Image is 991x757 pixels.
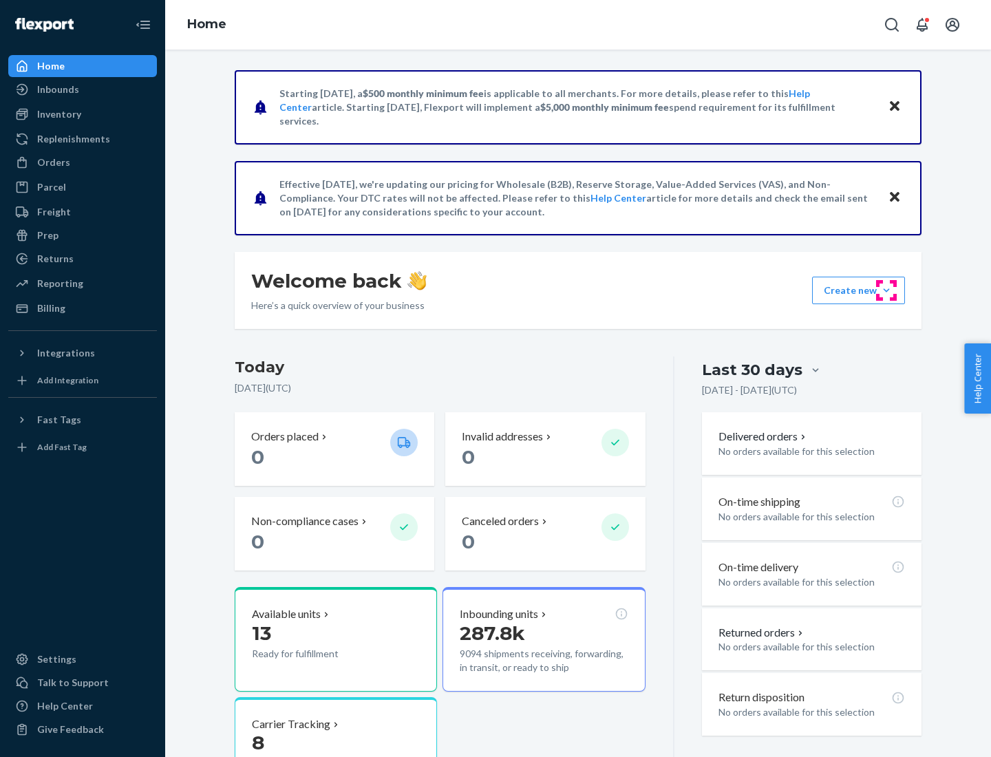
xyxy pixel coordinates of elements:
[37,252,74,266] div: Returns
[445,497,645,571] button: Canceled orders 0
[8,297,157,319] a: Billing
[718,494,800,510] p: On-time shipping
[8,151,157,173] a: Orders
[812,277,905,304] button: Create new
[445,412,645,486] button: Invalid addresses 0
[37,228,58,242] div: Prep
[8,342,157,364] button: Integrations
[187,17,226,32] a: Home
[462,445,475,469] span: 0
[252,731,264,754] span: 8
[460,647,628,674] p: 9094 shipments receiving, forwarding, in transit, or ready to ship
[37,83,79,96] div: Inbounds
[129,11,157,39] button: Close Navigation
[908,11,936,39] button: Open notifications
[702,359,802,381] div: Last 30 days
[8,248,157,270] a: Returns
[886,97,904,117] button: Close
[252,716,330,732] p: Carrier Tracking
[8,672,157,694] a: Talk to Support
[718,640,905,654] p: No orders available for this selection
[590,192,646,204] a: Help Center
[251,513,359,529] p: Non-compliance cases
[37,156,70,169] div: Orders
[235,497,434,571] button: Non-compliance cases 0
[37,205,71,219] div: Freight
[251,530,264,553] span: 0
[251,445,264,469] span: 0
[235,356,646,378] h3: Today
[718,690,804,705] p: Return disposition
[886,188,904,208] button: Close
[443,587,645,692] button: Inbounding units287.8k9094 shipments receiving, forwarding, in transit, or ready to ship
[702,383,797,397] p: [DATE] - [DATE] ( UTC )
[718,575,905,589] p: No orders available for this selection
[235,587,437,692] button: Available units13Ready for fulfillment
[37,180,66,194] div: Parcel
[252,606,321,622] p: Available units
[462,429,543,445] p: Invalid addresses
[8,55,157,77] a: Home
[37,132,110,146] div: Replenishments
[407,271,427,290] img: hand-wave emoji
[8,176,157,198] a: Parcel
[964,343,991,414] button: Help Center
[251,429,319,445] p: Orders placed
[37,301,65,315] div: Billing
[37,652,76,666] div: Settings
[8,648,157,670] a: Settings
[8,224,157,246] a: Prep
[363,87,484,99] span: $500 monthly minimum fee
[37,59,65,73] div: Home
[37,723,104,736] div: Give Feedback
[251,299,427,312] p: Here’s a quick overview of your business
[37,413,81,427] div: Fast Tags
[8,718,157,740] button: Give Feedback
[8,273,157,295] a: Reporting
[37,676,109,690] div: Talk to Support
[718,510,905,524] p: No orders available for this selection
[235,412,434,486] button: Orders placed 0
[8,128,157,150] a: Replenishments
[718,705,905,719] p: No orders available for this selection
[252,621,271,645] span: 13
[540,101,669,113] span: $5,000 monthly minimum fee
[37,441,87,453] div: Add Fast Tag
[8,695,157,717] a: Help Center
[37,107,81,121] div: Inventory
[252,647,379,661] p: Ready for fulfillment
[462,513,539,529] p: Canceled orders
[8,436,157,458] a: Add Fast Tag
[37,374,98,386] div: Add Integration
[939,11,966,39] button: Open account menu
[37,346,95,360] div: Integrations
[8,370,157,392] a: Add Integration
[8,201,157,223] a: Freight
[718,445,905,458] p: No orders available for this selection
[462,530,475,553] span: 0
[8,103,157,125] a: Inventory
[460,621,525,645] span: 287.8k
[176,5,237,45] ol: breadcrumbs
[251,268,427,293] h1: Welcome back
[718,559,798,575] p: On-time delivery
[279,178,875,219] p: Effective [DATE], we're updating our pricing for Wholesale (B2B), Reserve Storage, Value-Added Se...
[37,699,93,713] div: Help Center
[878,11,906,39] button: Open Search Box
[460,606,538,622] p: Inbounding units
[235,381,646,395] p: [DATE] ( UTC )
[37,277,83,290] div: Reporting
[8,409,157,431] button: Fast Tags
[279,87,875,128] p: Starting [DATE], a is applicable to all merchants. For more details, please refer to this article...
[8,78,157,100] a: Inbounds
[718,429,809,445] button: Delivered orders
[15,18,74,32] img: Flexport logo
[718,625,806,641] button: Returned orders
